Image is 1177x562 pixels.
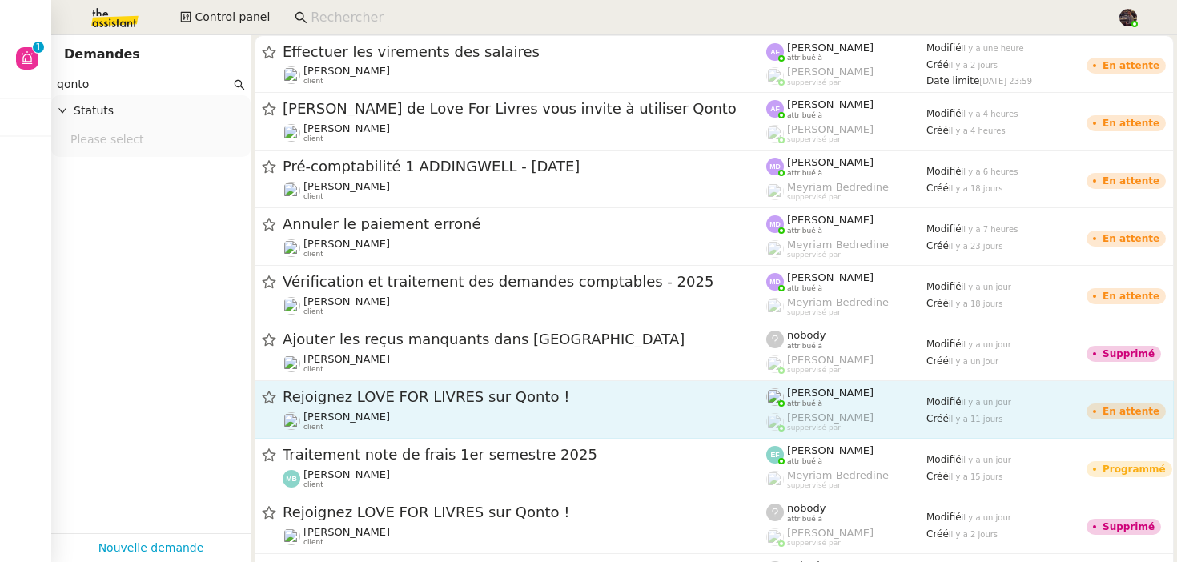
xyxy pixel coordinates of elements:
[926,240,949,251] span: Créé
[1119,9,1137,26] img: 2af2e8ed-4e7a-4339-b054-92d163d57814
[787,239,889,251] span: Meyriam Bedredine
[303,77,323,86] span: client
[926,298,949,309] span: Créé
[766,527,926,548] app-user-label: suppervisé par
[926,396,962,407] span: Modifié
[787,66,874,78] span: [PERSON_NAME]
[766,239,926,259] app-user-label: suppervisé par
[303,307,323,316] span: client
[962,456,1011,464] span: il y a un jour
[98,539,204,557] a: Nouvelle demande
[979,77,1032,86] span: [DATE] 23:59
[949,126,1006,135] span: il y a 4 heures
[283,332,766,347] span: Ajouter les reçus manquants dans [GEOGRAPHIC_DATA]
[283,353,766,374] app-user-detailed-label: client
[51,95,251,126] div: Statuts
[283,217,766,231] span: Annuler le paiement erroné
[766,444,926,465] app-user-label: attribué à
[1103,464,1166,474] div: Programmé
[1103,522,1155,532] div: Supprimé
[926,454,962,465] span: Modifié
[787,457,822,466] span: attribué à
[787,54,822,62] span: attribué à
[787,251,841,259] span: suppervisé par
[787,502,826,514] span: nobody
[962,225,1018,234] span: il y a 7 heures
[766,271,926,292] app-user-label: attribué à
[949,357,998,366] span: il y a un jour
[766,123,926,144] app-user-label: suppervisé par
[787,527,874,539] span: [PERSON_NAME]
[787,308,841,317] span: suppervisé par
[283,468,766,489] app-user-detailed-label: client
[787,424,841,432] span: suppervisé par
[283,65,766,86] app-user-detailed-label: client
[766,446,784,464] img: svg
[74,102,244,120] span: Statuts
[787,214,874,226] span: [PERSON_NAME]
[283,390,766,404] span: Rejoignez LOVE FOR LIVRES sur Qonto !
[766,411,926,432] app-user-label: suppervisé par
[303,122,390,134] span: [PERSON_NAME]
[962,513,1011,522] span: il y a un jour
[283,355,300,372] img: users%2FfjlNmCTkLiVoA3HQjY3GA5JXGxb2%2Favatar%2Fstarofservice_97480retdsc0392.png
[926,59,949,70] span: Créé
[283,275,766,289] span: Vérification et traitement des demandes comptables - 2025
[766,469,926,490] app-user-label: suppervisé par
[926,281,962,292] span: Modifié
[766,413,784,431] img: users%2FyQfMwtYgTqhRP2YHWHmG2s2LYaD3%2Favatar%2Fprofile-pic.png
[926,528,949,540] span: Créé
[766,388,784,406] img: users%2FyQfMwtYgTqhRP2YHWHmG2s2LYaD3%2Favatar%2Fprofile-pic.png
[283,122,766,143] app-user-detailed-label: client
[926,471,949,482] span: Créé
[787,78,841,87] span: suppervisé par
[787,169,822,178] span: attribué à
[283,102,766,116] span: [PERSON_NAME] de Love For Livres vous invite à utiliser Qonto
[766,387,926,407] app-user-label: attribué à
[1103,349,1155,359] div: Supprimé
[787,342,822,351] span: attribué à
[766,354,926,375] app-user-label: suppervisé par
[283,180,766,201] app-user-detailed-label: client
[64,43,140,66] nz-page-header-title: Demandes
[787,399,822,408] span: attribué à
[787,354,874,366] span: [PERSON_NAME]
[303,480,323,489] span: client
[787,296,889,308] span: Meyriam Bedredine
[171,6,279,29] button: Control panel
[35,42,42,56] p: 1
[303,353,390,365] span: [PERSON_NAME]
[787,111,822,120] span: attribué à
[766,66,926,86] app-user-label: suppervisé par
[283,297,300,315] img: users%2FoU9mdHte1obU4mgbfL3mcCoP1F12%2Favatar%2F1be82a40-f611-465c-b415-bc30ec7e3527
[303,423,323,432] span: client
[926,166,962,177] span: Modifié
[766,183,784,200] img: users%2FaellJyylmXSg4jqeVbanehhyYJm1%2Favatar%2Fprofile-pic%20(4).png
[1103,118,1159,128] div: En attente
[926,42,962,54] span: Modifié
[787,539,841,548] span: suppervisé par
[787,135,841,144] span: suppervisé par
[949,242,1003,251] span: il y a 23 jours
[787,469,889,481] span: Meyriam Bedredine
[283,528,300,545] img: users%2FtFhOaBya8rNVU5KG7br7ns1BCvi2%2Favatar%2Faa8c47da-ee6c-4101-9e7d-730f2e64f978
[766,215,784,233] img: svg
[283,45,766,59] span: Effectuer les virements des salaires
[766,100,784,118] img: svg
[766,471,784,488] img: users%2FaellJyylmXSg4jqeVbanehhyYJm1%2Favatar%2Fprofile-pic%20(4).png
[1103,61,1159,70] div: En attente
[766,156,926,177] app-user-label: attribué à
[787,444,874,456] span: [PERSON_NAME]
[303,295,390,307] span: [PERSON_NAME]
[303,538,323,547] span: client
[303,192,323,201] span: client
[766,528,784,546] img: users%2FyQfMwtYgTqhRP2YHWHmG2s2LYaD3%2Favatar%2Fprofile-pic.png
[33,42,44,53] nz-badge-sup: 1
[766,158,784,175] img: svg
[766,214,926,235] app-user-label: attribué à
[195,8,270,26] span: Control panel
[283,182,300,199] img: users%2FrssbVgR8pSYriYNmUDKzQX9syo02%2Favatar%2Fb215b948-7ecd-4adc-935c-e0e4aeaee93e
[962,283,1011,291] span: il y a un jour
[766,296,926,317] app-user-label: suppervisé par
[926,108,962,119] span: Modifié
